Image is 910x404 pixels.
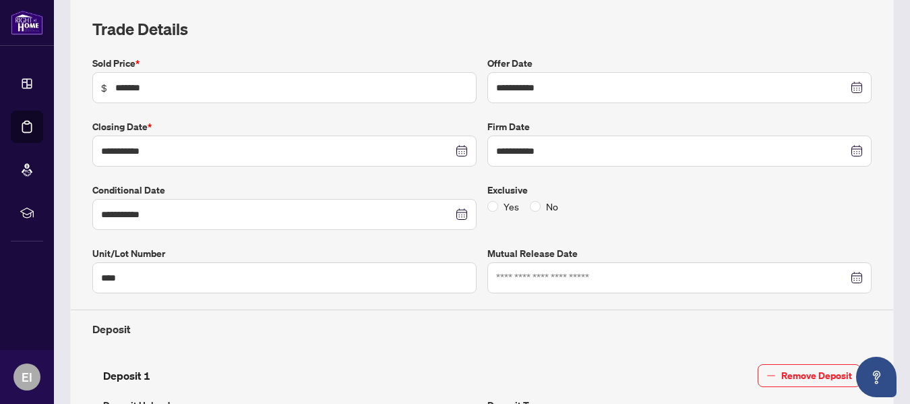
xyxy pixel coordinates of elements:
span: Yes [498,199,524,214]
h4: Deposit 1 [103,368,150,384]
label: Closing Date [92,119,477,134]
label: Firm Date [487,119,872,134]
h4: Deposit [92,321,872,337]
label: Offer Date [487,56,872,71]
label: Mutual Release Date [487,246,872,261]
button: Open asap [856,357,897,397]
span: EI [22,368,32,386]
label: Unit/Lot Number [92,246,477,261]
span: $ [101,80,107,95]
span: No [541,199,564,214]
button: Remove Deposit [758,364,861,387]
label: Exclusive [487,183,872,198]
span: minus [766,371,776,380]
label: Conditional Date [92,183,477,198]
label: Sold Price [92,56,477,71]
span: Remove Deposit [781,365,852,386]
h2: Trade Details [92,18,872,40]
img: logo [11,10,43,35]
